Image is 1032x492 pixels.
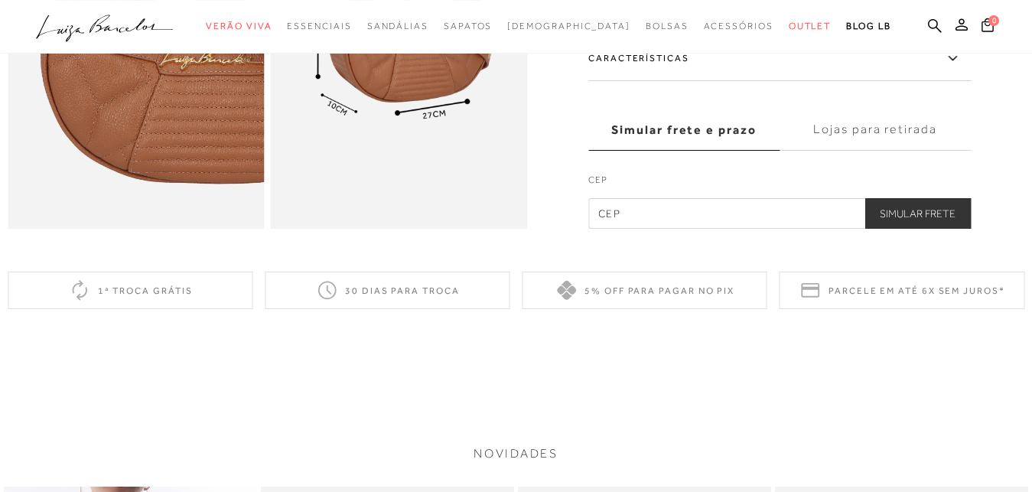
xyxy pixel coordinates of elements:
span: Verão Viva [206,21,272,31]
a: categoryNavScreenReaderText [367,12,428,41]
a: categoryNavScreenReaderText [789,12,832,41]
span: 0 [988,15,999,26]
span: Bolsas [646,21,689,31]
a: noSubCategoriesText [507,12,630,41]
span: Essenciais [287,21,351,31]
div: 30 dias para troca [265,272,509,309]
label: Lojas para retirada [780,109,971,151]
a: BLOG LB [846,12,890,41]
a: categoryNavScreenReaderText [206,12,272,41]
input: CEP [588,198,971,229]
button: Simular Frete [864,198,971,229]
div: 5% off para pagar no PIX [523,272,767,309]
span: Acessórios [704,21,773,31]
a: categoryNavScreenReaderText [287,12,351,41]
label: Características [588,37,971,81]
span: Sapatos [444,21,492,31]
label: Simular frete e prazo [588,109,780,151]
a: categoryNavScreenReaderText [646,12,689,41]
label: CEP [588,173,971,194]
span: BLOG LB [846,21,890,31]
div: 1ª troca grátis [8,272,252,309]
span: Outlet [789,21,832,31]
div: Parcele em até 6x sem juros* [780,272,1024,309]
a: categoryNavScreenReaderText [444,12,492,41]
span: [DEMOGRAPHIC_DATA] [507,21,630,31]
a: categoryNavScreenReaderText [704,12,773,41]
span: Sandálias [367,21,428,31]
button: 0 [977,17,998,37]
